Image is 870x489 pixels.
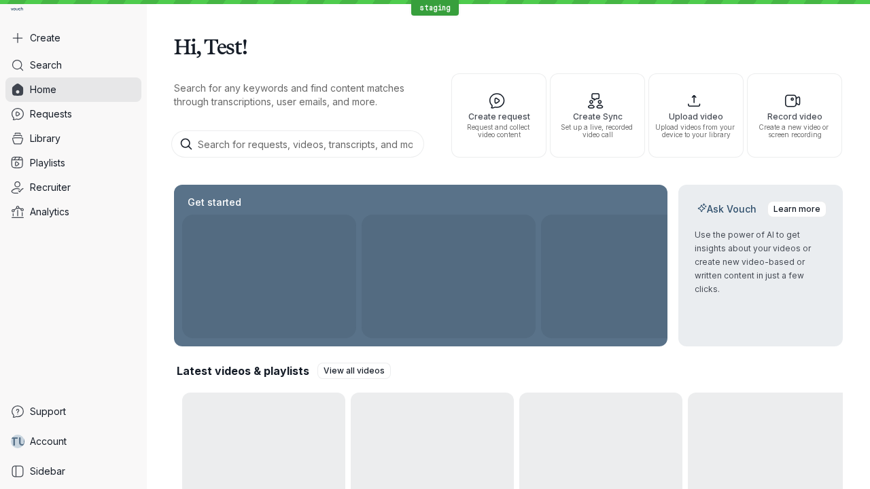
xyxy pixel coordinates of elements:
span: Create request [457,112,540,121]
a: Home [5,77,141,102]
button: Upload videoUpload videos from your device to your library [648,73,744,158]
span: Requests [30,107,72,121]
span: Recruiter [30,181,71,194]
span: Home [30,83,56,96]
a: Recruiter [5,175,141,200]
a: Sidebar [5,459,141,484]
span: Account [30,435,67,448]
a: Requests [5,102,141,126]
a: Library [5,126,141,151]
a: Support [5,399,141,424]
a: Search [5,53,141,77]
span: Record video [753,112,836,121]
a: Go to homepage [5,5,29,15]
span: T [10,435,18,448]
span: Support [30,405,66,418]
a: View all videos [317,363,391,379]
button: Record videoCreate a new video or screen recording [747,73,842,158]
span: Search [30,58,62,72]
span: View all videos [324,364,385,378]
span: Create Sync [556,112,639,121]
button: Create [5,26,141,50]
span: Create [30,31,60,45]
span: Create a new video or screen recording [753,124,836,139]
a: Analytics [5,200,141,224]
h2: Latest videos & playlists [177,363,309,378]
a: TUAccount [5,429,141,454]
button: Create SyncSet up a live, recorded video call [550,73,645,158]
p: Search for any keywords and find content matches through transcriptions, user emails, and more. [174,81,427,109]
span: Library [30,132,60,145]
span: Playlists [30,156,65,170]
input: Search for requests, videos, transcripts, and more... [171,130,424,158]
span: Upload videos from your device to your library [655,124,737,139]
span: Learn more [773,202,820,216]
a: Learn more [767,201,826,217]
h2: Get started [185,196,244,209]
span: Upload video [655,112,737,121]
span: Set up a live, recorded video call [556,124,639,139]
a: Playlists [5,151,141,175]
button: Create requestRequest and collect video content [451,73,546,158]
p: Use the power of AI to get insights about your videos or create new video-based or written conten... [695,228,826,296]
span: Request and collect video content [457,124,540,139]
h2: Ask Vouch [695,202,759,216]
span: Analytics [30,205,69,219]
span: U [18,435,26,448]
h1: Hi, Test! [174,27,843,65]
span: Sidebar [30,465,65,478]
